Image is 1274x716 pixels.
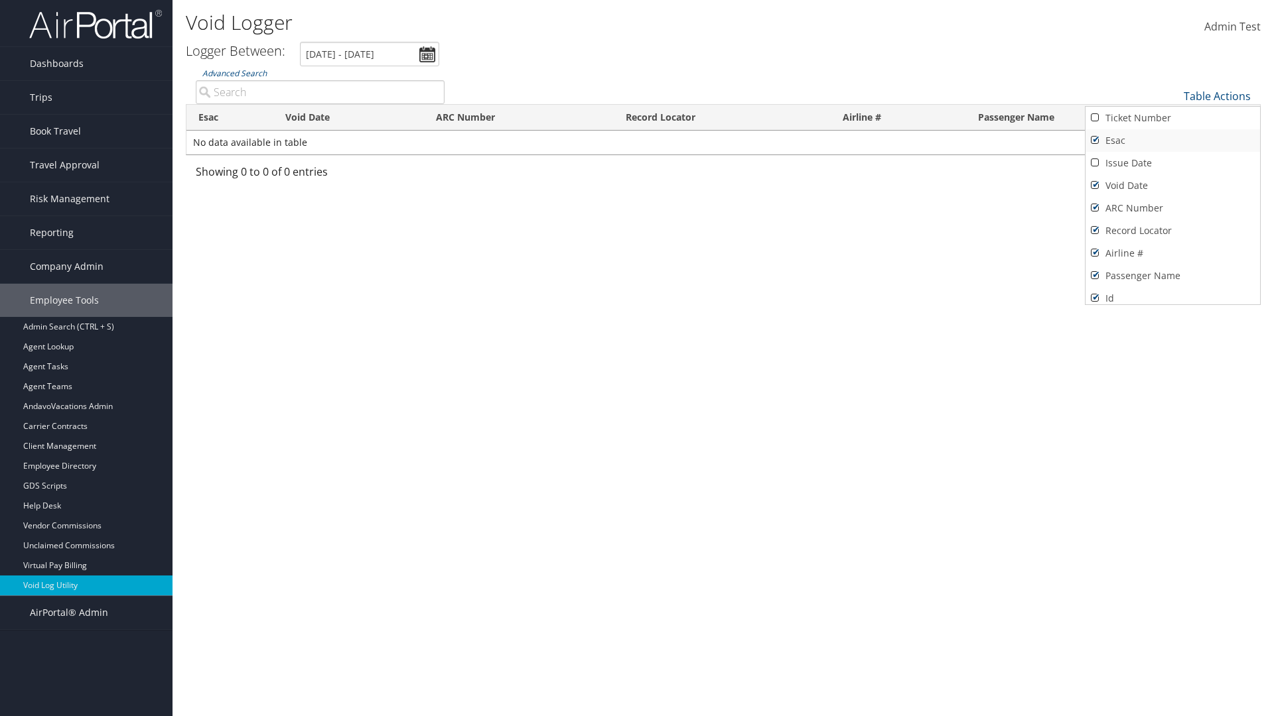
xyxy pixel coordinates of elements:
[1086,265,1260,287] a: Passenger Name
[1086,197,1260,219] a: ARC Number
[30,115,81,148] span: Book Travel
[30,47,84,80] span: Dashboards
[30,182,109,215] span: Risk Management
[1086,219,1260,242] a: Record Locator
[1086,107,1260,129] a: Ticket Number
[30,81,52,114] span: Trips
[1086,129,1260,152] a: Esac
[30,596,108,629] span: AirPortal® Admin
[30,216,74,249] span: Reporting
[1086,287,1260,310] a: Id
[1086,174,1260,197] a: Void Date
[30,284,99,317] span: Employee Tools
[1086,242,1260,265] a: Airline #
[29,9,162,40] img: airportal-logo.png
[30,149,100,182] span: Travel Approval
[1086,152,1260,174] a: Issue Date
[30,250,104,283] span: Company Admin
